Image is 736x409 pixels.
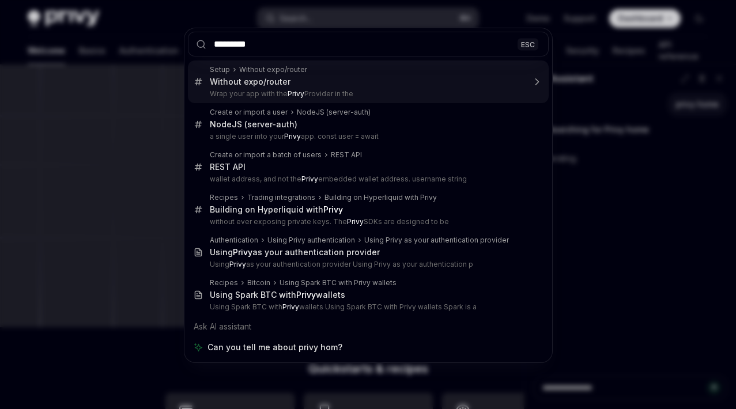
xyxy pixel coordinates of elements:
[210,260,524,269] p: Using as your authentication provider Using Privy as your authentication p
[247,193,315,202] div: Trading integrations
[347,217,364,226] b: Privy
[364,236,509,245] div: Using Privy as your authentication provider
[210,108,288,117] div: Create or import a user
[301,175,318,183] b: Privy
[323,204,343,214] b: Privy
[210,150,322,160] div: Create or import a batch of users
[210,193,238,202] div: Recipes
[518,38,538,50] div: ESC
[210,204,343,215] div: Building on Hyperliquid with
[210,132,524,141] p: a single user into your app. const user = await
[296,290,316,300] b: Privy
[282,302,299,311] b: Privy
[210,236,258,245] div: Authentication
[297,108,371,117] div: NodeJS (server-auth)
[210,290,345,300] div: Using Spark BTC with wallets
[267,236,355,245] div: Using Privy authentication
[210,278,238,287] div: Recipes
[210,77,290,87] div: Without expo/router
[210,302,524,312] p: Using Spark BTC with wallets Using Spark BTC with Privy wallets Spark is a
[188,316,549,337] div: Ask AI assistant
[210,119,297,130] div: NodeJS (server-auth)
[210,162,246,172] div: REST API
[207,342,342,353] span: Can you tell me about privy hom?
[284,132,301,141] b: Privy
[210,89,524,99] p: Wrap your app with the Provider in the
[288,89,304,98] b: Privy
[229,260,246,268] b: Privy
[210,175,524,184] p: wallet address, and not the embedded wallet address. username string
[210,217,524,226] p: without ever exposing private keys. The SDKs are designed to be
[210,247,380,257] div: Using as your authentication provider
[324,193,437,202] div: Building on Hyperliquid with Privy
[233,247,252,257] b: Privy
[280,278,397,287] div: Using Spark BTC with Privy wallets
[331,150,362,160] div: REST API
[247,278,270,287] div: Bitcoin
[210,65,230,74] div: Setup
[239,65,307,74] div: Without expo/router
